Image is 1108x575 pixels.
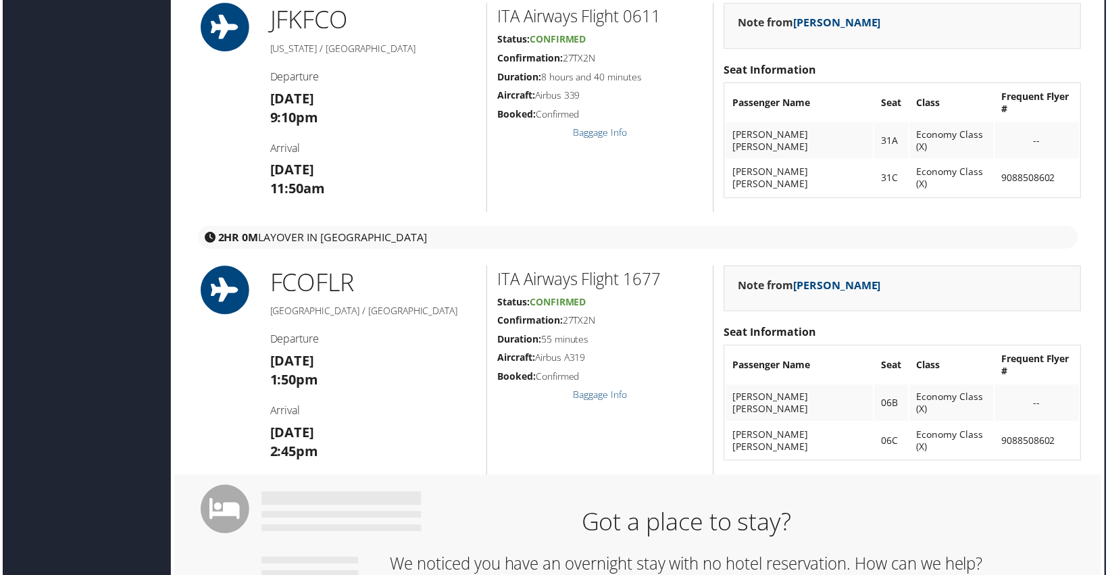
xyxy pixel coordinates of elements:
[497,334,703,348] h5: 55 minutes
[876,386,909,423] td: 06B
[911,349,994,385] th: Class
[268,353,313,372] strong: [DATE]
[724,326,817,341] strong: Seat Information
[196,227,1080,250] div: layover in [GEOGRAPHIC_DATA]
[573,126,627,139] a: Baggage Info
[726,123,874,159] td: [PERSON_NAME] [PERSON_NAME]
[497,269,703,292] h2: ITA Airways Flight 1677
[497,89,534,102] strong: Aircraft:
[1003,135,1075,147] div: --
[268,43,476,56] h5: [US_STATE] / [GEOGRAPHIC_DATA]
[497,353,703,366] h5: Airbus A319
[726,386,874,423] td: [PERSON_NAME] [PERSON_NAME]
[738,16,882,30] strong: Note from
[497,297,529,309] strong: Status:
[497,372,535,384] strong: Booked:
[268,444,317,462] strong: 2:45pm
[911,386,994,423] td: Economy Class (X)
[876,424,909,461] td: 06C
[997,349,1082,385] th: Frequent Flyer #
[726,424,874,461] td: [PERSON_NAME] [PERSON_NAME]
[724,63,817,78] strong: Seat Information
[497,5,703,28] h2: ITA Airways Flight 0611
[911,424,994,461] td: Economy Class (X)
[497,108,535,121] strong: Booked:
[268,141,476,156] h4: Arrival
[268,372,317,391] strong: 1:50pm
[268,425,313,443] strong: [DATE]
[268,405,476,420] h4: Arrival
[911,123,994,159] td: Economy Class (X)
[216,231,257,246] strong: 2HR 0M
[268,90,313,108] strong: [DATE]
[573,390,627,403] a: Baggage Info
[497,316,703,329] h5: 27TX2N
[876,123,909,159] td: 31A
[268,3,476,37] h1: JFK FCO
[268,109,317,127] strong: 9:10pm
[268,306,476,320] h5: [GEOGRAPHIC_DATA] / [GEOGRAPHIC_DATA]
[497,52,562,65] strong: Confirmation:
[794,16,882,30] a: [PERSON_NAME]
[497,108,703,122] h5: Confirmed
[268,333,476,348] h4: Departure
[997,85,1082,122] th: Frequent Flyer #
[726,349,874,385] th: Passenger Name
[1003,399,1075,411] div: --
[268,180,324,199] strong: 11:50am
[794,279,882,294] a: [PERSON_NAME]
[497,71,540,84] strong: Duration:
[497,316,562,328] strong: Confirmation:
[497,334,540,347] strong: Duration:
[876,349,909,385] th: Seat
[997,161,1082,197] td: 9088508602
[268,267,476,301] h1: FCO FLR
[529,297,586,309] span: Confirmed
[268,161,313,180] strong: [DATE]
[270,507,1103,541] h1: Got a place to stay?
[529,33,586,46] span: Confirmed
[497,89,703,103] h5: Airbus 339
[911,85,994,122] th: Class
[876,85,909,122] th: Seat
[911,161,994,197] td: Economy Class (X)
[997,424,1082,461] td: 9088508602
[497,372,703,385] h5: Confirmed
[497,52,703,66] h5: 27TX2N
[876,161,909,197] td: 31C
[497,71,703,84] h5: 8 hours and 40 minutes
[268,70,476,84] h4: Departure
[497,353,534,366] strong: Aircraft:
[497,33,529,46] strong: Status:
[726,85,874,122] th: Passenger Name
[738,279,882,294] strong: Note from
[726,161,874,197] td: [PERSON_NAME] [PERSON_NAME]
